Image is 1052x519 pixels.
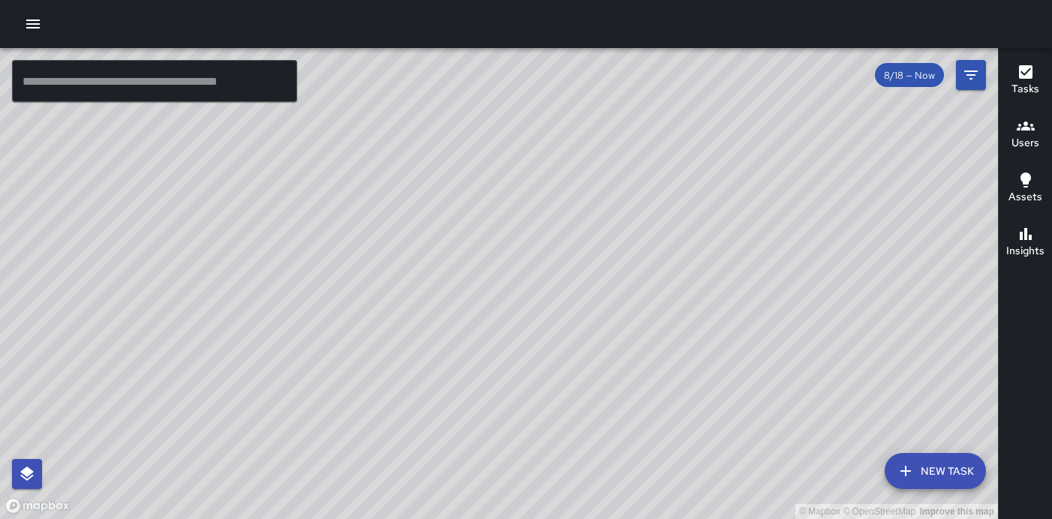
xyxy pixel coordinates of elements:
[875,69,944,82] span: 8/18 — Now
[1011,135,1039,151] h6: Users
[999,216,1052,270] button: Insights
[1011,81,1039,97] h6: Tasks
[1008,189,1042,205] h6: Assets
[999,162,1052,216] button: Assets
[1006,243,1044,259] h6: Insights
[999,108,1052,162] button: Users
[956,60,986,90] button: Filters
[999,54,1052,108] button: Tasks
[885,453,986,489] button: New Task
